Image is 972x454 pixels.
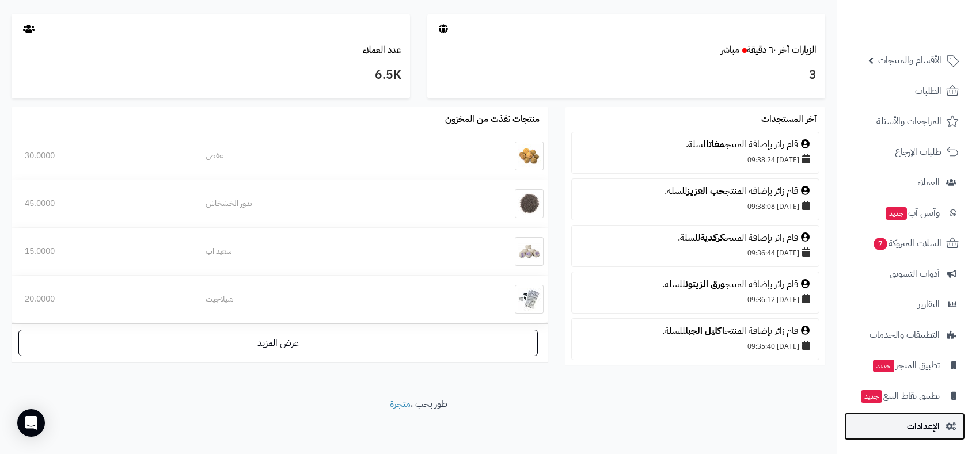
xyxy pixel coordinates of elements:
div: [DATE] 09:35:40 [578,338,813,354]
span: جديد [873,360,894,372]
img: شيلاجيت [515,285,544,314]
div: 20.0000 [25,293,179,305]
span: العملاء [917,174,940,190]
span: جديد [886,207,907,220]
a: المراجعات والأسئلة [844,108,965,135]
a: متجرة [390,397,411,411]
a: الزيارات آخر ٦٠ دقيقةمباشر [721,43,817,57]
img: سفيد اب [515,237,544,266]
div: 45.0000 [25,198,179,209]
a: ورق الزيتون [685,277,725,291]
div: قام زائر بإضافة المنتج للسلة. [578,138,813,151]
a: الطلبات [844,77,965,105]
h3: آخر المستجدات [761,115,817,125]
div: قام زائر بإضافة المنتج للسلة. [578,278,813,291]
span: جديد [861,390,882,403]
span: السلات المتروكة [872,235,941,251]
a: اكليل الجبل [685,324,725,338]
span: الطلبات [915,83,941,99]
div: 15.0000 [25,246,179,257]
div: [DATE] 09:36:12 [578,291,813,307]
div: بذور الخشخاش [206,198,413,209]
span: أدوات التسويق [890,266,940,282]
small: مباشر [721,43,739,57]
a: العملاء [844,169,965,196]
a: التقارير [844,291,965,318]
h3: منتجات نفذت من المخزون [445,115,540,125]
a: حب العزيز [687,184,725,198]
span: تطبيق المتجر [872,357,940,373]
div: [DATE] 09:38:24 [578,151,813,167]
a: السلات المتروكة7 [844,230,965,257]
a: وآتس آبجديد [844,199,965,227]
div: [DATE] 09:36:44 [578,245,813,261]
span: 7 [873,237,888,251]
div: عفص [206,150,413,162]
div: شيلاجيت [206,293,413,305]
a: طلبات الإرجاع [844,138,965,166]
span: تطبيق نقاط البيع [860,388,940,404]
span: التطبيقات والخدمات [870,327,940,343]
div: 30.0000 [25,150,179,162]
a: التطبيقات والخدمات [844,321,965,349]
span: الإعدادات [907,418,940,434]
img: logo-2.png [894,9,961,33]
div: سفيد اب [206,246,413,257]
span: المراجعات والأسئلة [876,113,941,129]
div: قام زائر بإضافة المنتج للسلة. [578,231,813,245]
a: مغات [709,138,725,151]
a: الإعدادات [844,413,965,440]
a: تطبيق المتجرجديد [844,352,965,379]
h3: 6.5K [20,66,401,85]
a: عرض المزيد [18,330,538,356]
img: بذور الخشخاش [515,189,544,218]
h3: 3 [436,66,817,85]
div: [DATE] 09:38:08 [578,198,813,214]
span: طلبات الإرجاع [895,144,941,160]
a: أدوات التسويق [844,260,965,288]
span: الأقسام والمنتجات [878,52,941,68]
div: Open Intercom Messenger [17,409,45,437]
img: عفص [515,142,544,170]
div: قام زائر بإضافة المنتج للسلة. [578,325,813,338]
a: كركدية [700,231,725,245]
div: قام زائر بإضافة المنتج للسلة. [578,185,813,198]
span: التقارير [918,296,940,312]
a: تطبيق نقاط البيعجديد [844,382,965,410]
a: عدد العملاء [363,43,401,57]
span: وآتس آب [884,205,940,221]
